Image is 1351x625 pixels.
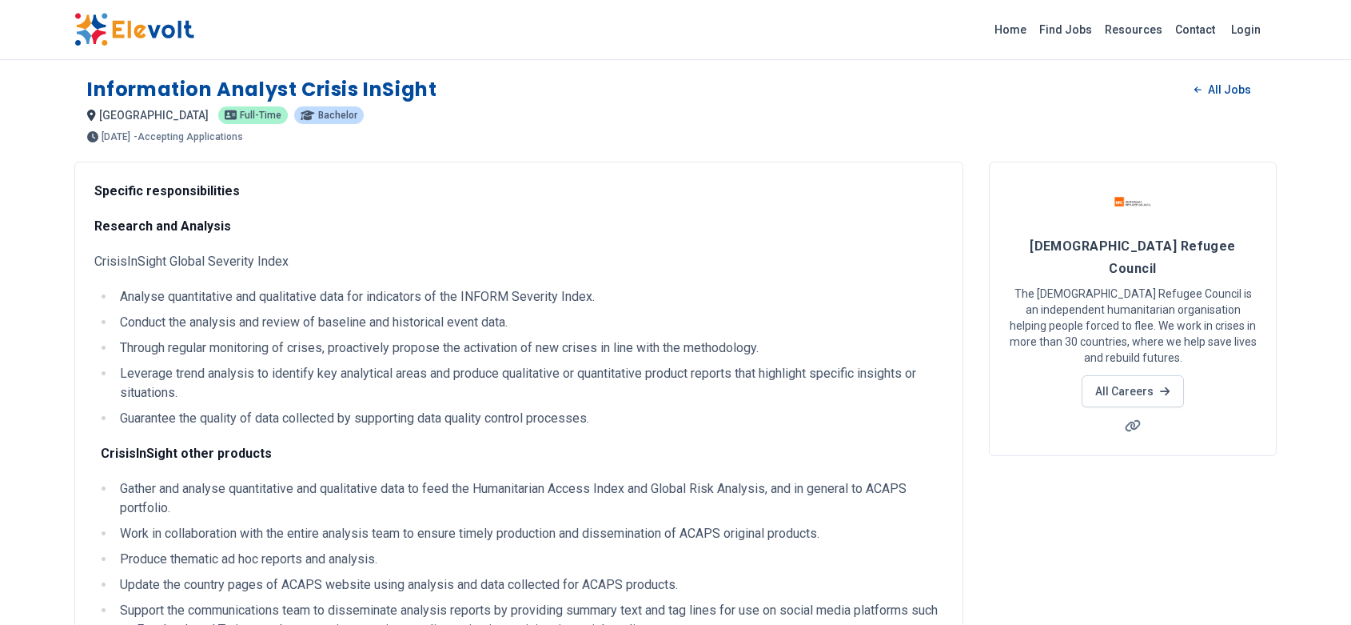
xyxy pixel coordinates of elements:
a: Find Jobs [1033,17,1098,42]
li: Produce thematic ad hoc reports and analysis. [115,550,943,569]
a: Contact [1169,17,1221,42]
span: [GEOGRAPHIC_DATA] [99,109,209,122]
li: Analyse quantitative and qualitative data for indicators of the INFORM Severity Index. [115,287,943,306]
p: The [DEMOGRAPHIC_DATA] Refugee Council is an independent humanitarian organisation helping people... [1009,286,1257,366]
li: Through regular monitoring of crises, proactively propose the activation of new crises in line wi... [115,339,943,358]
span: Full-time [240,110,281,120]
li: Leverage trend analysis to identify key analytical areas and produce qualitative or quantitative ... [115,364,943,403]
span: [DATE] [102,132,130,142]
li: Conduct the analysis and review of baseline and historical event data. [115,313,943,332]
a: Home [988,17,1033,42]
a: Resources [1098,17,1169,42]
a: All Careers [1082,375,1183,407]
strong: Research and Analysis [94,218,231,234]
p: CrisisInSight Global Severity Index [94,252,943,271]
li: Gather and analyse quantitative and qualitative data to feed the Humanitarian Access Index and Gl... [115,479,943,518]
h1: Information Analyst Crisis InSight [87,77,436,102]
iframe: Chat Widget [1271,548,1351,625]
img: Norwegian Refugee Council [1113,182,1153,222]
span: [DEMOGRAPHIC_DATA] Refugee Council [1030,238,1236,276]
li: Guarantee the quality of data collected by supporting data quality control processes. [115,409,943,428]
p: - Accepting Applications [134,132,243,142]
a: Login [1221,14,1270,46]
img: Elevolt [74,13,194,46]
a: All Jobs [1182,78,1264,102]
li: Update the country pages of ACAPS website using analysis and data collected for ACAPS products. [115,575,943,595]
strong: CrisisInSight other products [101,446,272,461]
li: Work in collaboration with the entire analysis team to ensure timely production and dissemination... [115,524,943,543]
span: Bachelor [318,110,357,120]
strong: Specific responsibilities [94,183,240,198]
